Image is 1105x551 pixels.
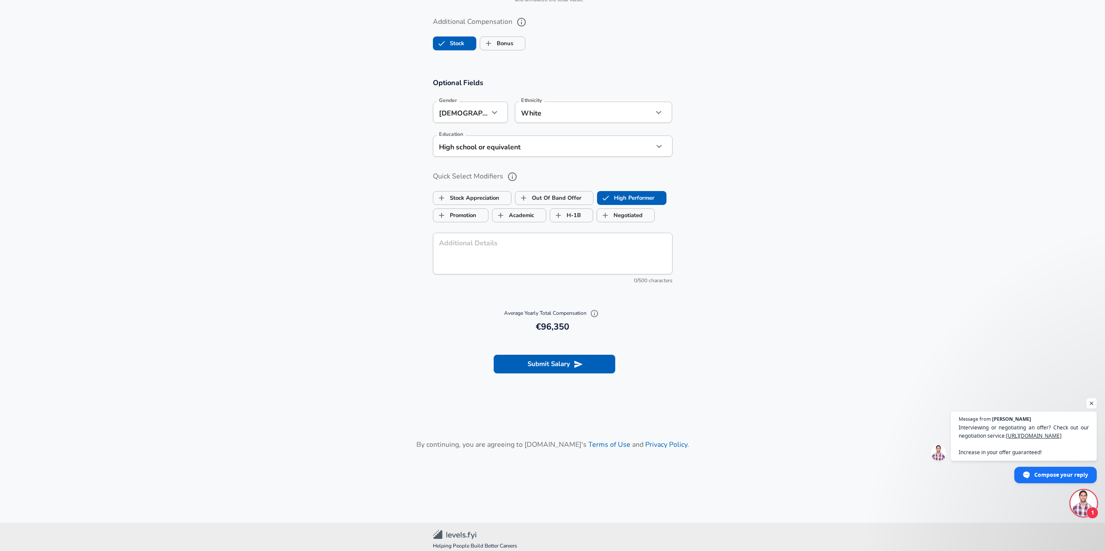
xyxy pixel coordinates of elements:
label: Promotion [433,207,476,224]
label: Negotiated [597,207,643,224]
div: 0/500 characters [433,277,673,285]
span: Promotion [433,207,450,224]
span: Stock [433,35,450,52]
a: Privacy Policy [645,440,687,449]
label: Education [439,132,463,137]
button: help [505,169,520,184]
button: StockStock [433,36,476,50]
label: Stock Appreciation [433,190,499,206]
h3: Optional Fields [433,78,673,88]
span: Out Of Band Offer [515,190,532,206]
label: Quick Select Modifiers [433,169,673,184]
span: Bonus [480,35,497,52]
img: Levels.fyi Community [433,530,476,540]
span: Compose your reply [1034,467,1088,482]
button: High PerformerHigh Performer [597,191,666,205]
span: Negotiated [597,207,614,224]
h6: €96,350 [436,320,669,334]
label: Stock [433,35,464,52]
label: Ethnicity [521,98,542,103]
span: Interviewing or negotiating an offer? Check out our negotiation service: Increase in your offer g... [959,423,1089,456]
label: Bonus [480,35,513,52]
a: Terms of Use [588,440,630,449]
button: Submit Salary [494,355,615,373]
div: [DEMOGRAPHIC_DATA] [433,102,489,123]
label: Additional Compensation [433,15,673,30]
label: Academic [492,207,534,224]
span: 1 [1086,507,1098,519]
button: H-1BH-1B [550,208,593,222]
button: Explain Total Compensation [588,307,601,320]
span: H-1B [550,207,567,224]
span: Stock Appreciation [433,190,450,206]
button: help [514,15,529,30]
div: White [515,102,640,123]
button: BonusBonus [480,36,525,50]
span: High Performer [597,190,614,206]
span: Helping People Build Better Careers [433,542,673,551]
button: AcademicAcademic [492,208,546,222]
span: [PERSON_NAME] [992,416,1031,421]
button: Stock AppreciationStock Appreciation [433,191,511,205]
button: NegotiatedNegotiated [597,208,655,222]
div: High school or equivalent [433,135,640,157]
div: Open chat [1071,490,1097,516]
label: Gender [439,98,457,103]
label: High Performer [597,190,654,206]
label: Out Of Band Offer [515,190,581,206]
span: Academic [492,207,509,224]
button: PromotionPromotion [433,208,488,222]
label: H-1B [550,207,581,224]
button: Out Of Band OfferOut Of Band Offer [515,191,594,205]
span: Message from [959,416,991,421]
span: Average Yearly Total Compensation [504,310,601,317]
